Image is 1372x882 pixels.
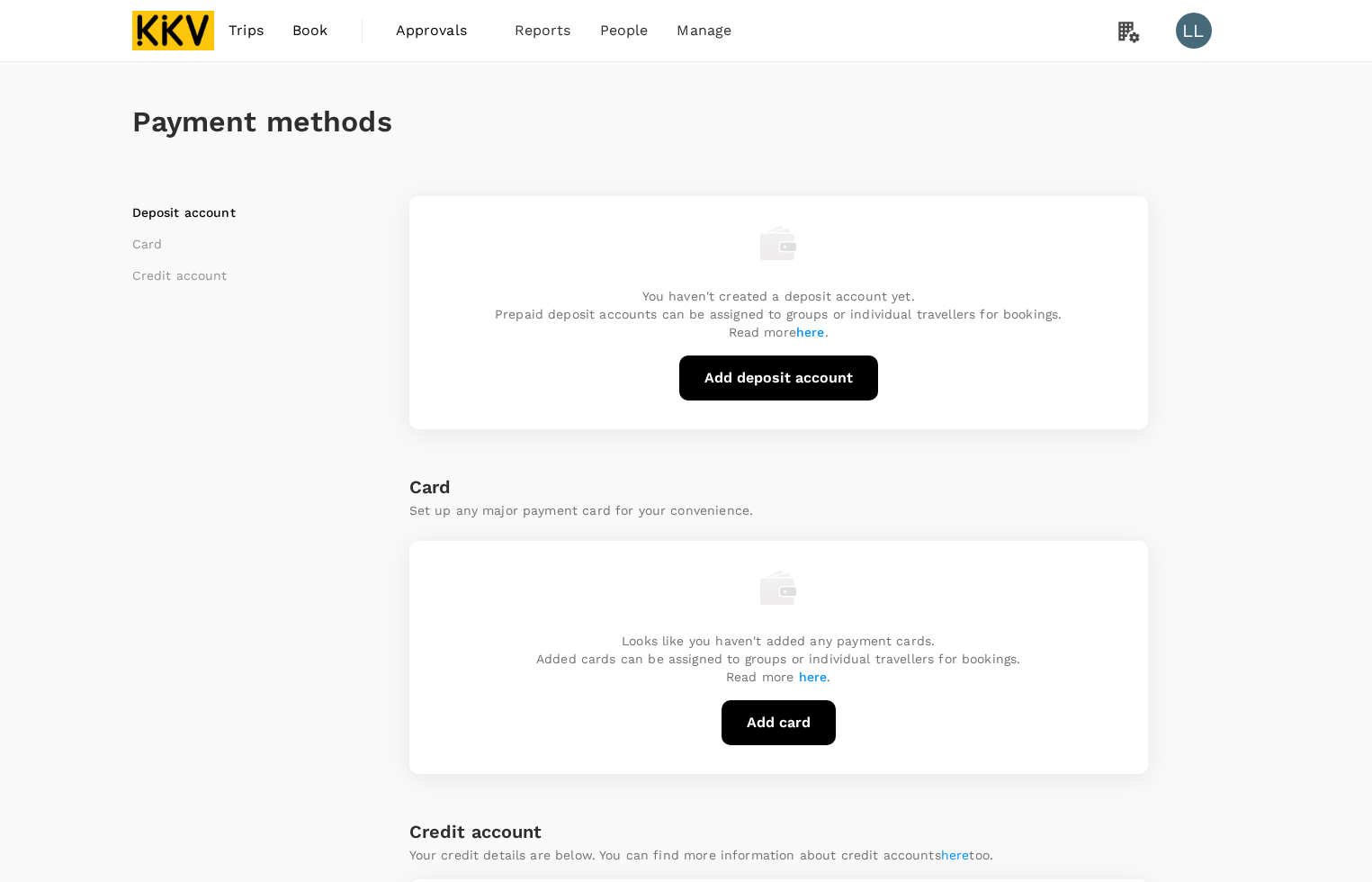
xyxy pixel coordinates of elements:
[679,355,878,400] button: Add deposit account
[760,225,796,261] img: empty
[495,287,1062,341] p: You haven't created a deposit account yet. Prepaid deposit accounts can be assigned to groups or ...
[1176,13,1212,49] div: LL
[796,325,825,339] a: here
[722,700,836,745] button: Add card
[409,501,1148,519] p: Set up any major payment card for your convenience.
[229,20,264,41] span: Trips
[600,20,649,41] span: People
[132,235,357,253] li: Card
[760,570,796,606] img: empty
[677,20,731,41] span: Manage
[132,266,357,284] li: Credit account
[292,20,328,41] span: Book
[132,203,357,221] li: Deposit account
[536,632,1020,686] p: Looks like you haven't added any payment cards. Added cards can be assigned to groups or individu...
[409,846,994,864] p: Your credit details are below. You can find more information about credit accounts too.
[132,11,215,50] img: KKV Supply Chain Sdn Bhd
[396,20,486,41] span: Approvals
[409,472,1148,501] h6: Card
[941,848,970,862] a: here
[409,817,543,846] h6: Credit account
[132,105,1241,139] h1: Payment methods
[515,20,571,41] span: Reports
[799,670,828,684] a: here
